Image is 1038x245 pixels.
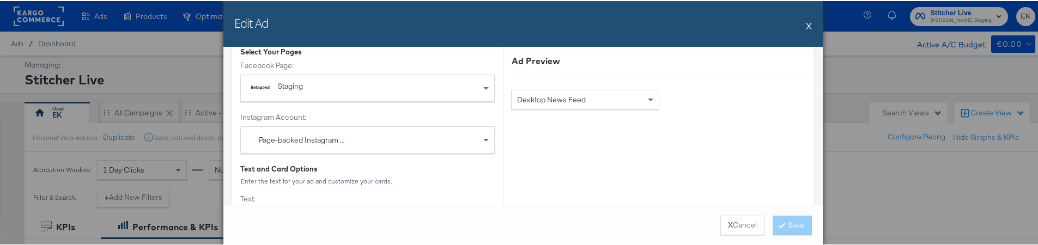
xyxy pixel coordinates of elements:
div: Select Your Pages [240,46,495,56]
button: X [806,14,812,35]
h2: Edit Ad [234,14,268,30]
label: Instagram Account: [240,111,495,121]
label: Facebook Page: [240,59,495,70]
div: Page-backed Instagram Account [259,134,348,145]
button: XCancel [720,215,764,234]
label: Text: [240,193,495,203]
div: Ad Preview [512,54,806,66]
div: Enter the text for your ad and customize your cards. [240,176,495,184]
strong: X [728,219,733,229]
span: Desktop News Feed [517,94,586,103]
div: Staging [278,80,410,91]
div: Text and Card Options [240,163,495,173]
